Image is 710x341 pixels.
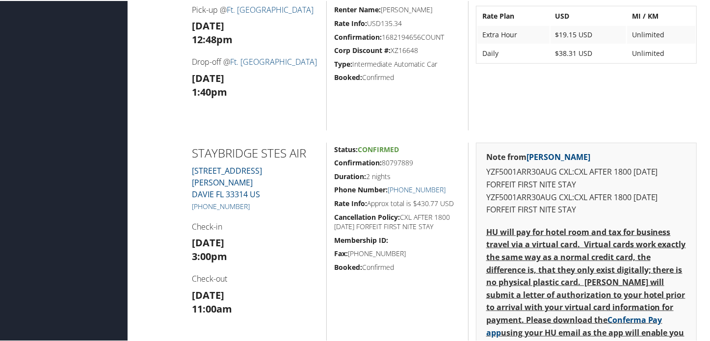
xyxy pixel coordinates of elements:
h5: CXL AFTER 1800 [DATE] FORFEIT FIRST NITE STAY [334,211,461,231]
td: $38.31 USD [551,44,627,61]
strong: Rate Info: [334,198,367,207]
a: Ft. [GEOGRAPHIC_DATA] [227,3,314,14]
strong: 12:48pm [192,32,233,45]
h4: Drop-off @ [192,55,319,66]
strong: Note from [486,151,590,161]
strong: Confirmation: [334,157,382,166]
a: [PHONE_NUMBER] [192,201,250,210]
strong: Membership ID: [334,235,388,244]
strong: [DATE] [192,71,224,84]
h5: [PHONE_NUMBER] [334,248,461,258]
strong: Duration: [334,171,366,180]
strong: [DATE] [192,18,224,31]
strong: 1:40pm [192,84,227,98]
strong: Corp Discount #: [334,45,391,54]
th: USD [551,6,627,24]
strong: [DATE] [192,235,224,248]
h5: 80797889 [334,157,461,167]
h5: XZ16648 [334,45,461,54]
h4: Pick-up @ [192,3,319,14]
h5: 2 nights [334,171,461,181]
strong: [DATE] [192,288,224,301]
strong: Confirmation: [334,31,382,41]
strong: Fax: [334,248,348,257]
strong: 11:00am [192,301,232,315]
h5: [PERSON_NAME] [334,4,461,14]
th: Rate Plan [477,6,550,24]
strong: Booked: [334,72,362,81]
strong: Rate Info: [334,18,367,27]
strong: Renter Name: [334,4,381,13]
h5: Intermediate Automatic Car [334,58,461,68]
td: Unlimited [627,44,695,61]
span: Confirmed [358,144,399,153]
a: Conferma Pay app [486,314,662,337]
strong: Booked: [334,262,362,271]
strong: Phone Number: [334,184,388,193]
strong: 3:00pm [192,249,227,262]
strong: Type: [334,58,352,68]
a: [PERSON_NAME] [526,151,590,161]
a: [PHONE_NUMBER] [388,184,446,193]
h5: Confirmed [334,72,461,81]
td: Daily [477,44,550,61]
h5: Confirmed [334,262,461,271]
a: Ft. [GEOGRAPHIC_DATA] [230,55,317,66]
td: $19.15 USD [551,25,627,43]
td: Extra Hour [477,25,550,43]
h4: Check-in [192,220,319,231]
h4: Check-out [192,272,319,283]
h5: USD135.34 [334,18,461,27]
th: MI / KM [627,6,695,24]
strong: Status: [334,144,358,153]
h5: 1682194656COUNT [334,31,461,41]
p: YZF5001ARR30AUG CXL:CXL AFTER 1800 [DATE] FORFEIT FIRST NITE STAY YZF5001ARR30AUG CXL:CXL AFTER 1... [486,165,686,215]
h2: STAYBRIDGE STES AIR [192,144,319,160]
td: Unlimited [627,25,695,43]
h5: Approx total is $430.77 USD [334,198,461,208]
a: [STREET_ADDRESS][PERSON_NAME]DAVIE FL 33314 US [192,164,262,199]
strong: Cancellation Policy: [334,211,400,221]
